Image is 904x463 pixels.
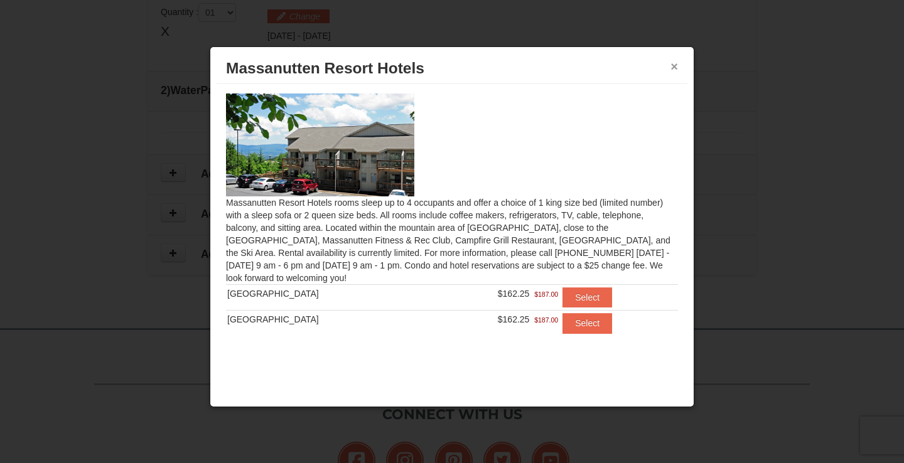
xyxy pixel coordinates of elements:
button: × [670,60,678,73]
button: Select [562,287,612,307]
span: Massanutten Resort Hotels [226,60,424,77]
img: 19219026-1-e3b4ac8e.jpg [226,93,414,196]
span: $162.25 [498,314,530,324]
div: [GEOGRAPHIC_DATA] [227,287,424,300]
span: $187.00 [534,288,558,301]
button: Select [562,313,612,333]
div: [GEOGRAPHIC_DATA] [227,313,424,326]
div: Massanutten Resort Hotels rooms sleep up to 4 occupants and offer a choice of 1 king size bed (li... [217,84,687,358]
span: $187.00 [534,314,558,326]
span: $162.25 [498,289,530,299]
